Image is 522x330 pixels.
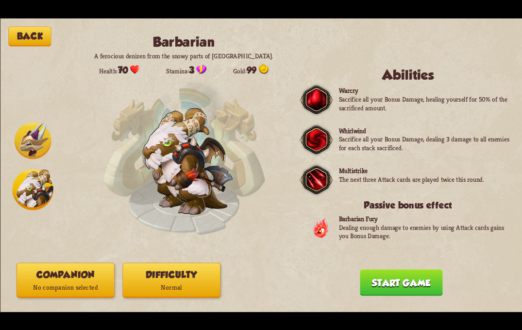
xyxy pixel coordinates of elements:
[189,65,194,75] span: 3
[233,64,268,75] div: Gold:
[247,65,256,75] span: 99
[14,122,51,159] img: Chevalier_Dragon_Icon.png
[8,26,51,46] button: Back
[143,108,233,214] img: Barbarian_Dragon.png
[338,135,510,152] p: Sacrifice all your Bonus Damage, dealing 3 damage to all enemies for each stack sacrificed.
[306,200,510,210] h3: Passive bonus effect
[123,281,220,294] p: Normal
[142,108,233,215] img: Barbarian_Dragon.png
[122,262,220,297] button: DifficultyNormal
[338,86,510,95] p: Warcry
[338,223,510,240] p: Dealing enough damage to enemies by using Attack cards gains you Bonus Damage.
[338,214,510,223] p: Barbarian Fury
[85,52,281,60] p: A ferocious denizen from the snowy parts of [GEOGRAPHIC_DATA].
[85,35,281,50] h2: Barbarian
[306,67,510,82] h2: Abilities
[99,64,140,75] div: Health:
[196,64,206,74] img: Stamina_Icon.png
[166,64,206,75] div: Stamina:
[17,262,115,297] button: CompanionNo companion selected
[12,169,53,210] img: Barbarian_Dragon_Icon.png
[338,95,510,112] p: Sacrifice all your Bonus Damage, healing yourself for 50% of the sacrificed amount.
[338,126,510,135] p: Whirlwind
[258,64,268,74] img: Gold.png
[299,122,333,157] img: Dark_Frame.png
[299,162,333,197] img: Dark_Frame.png
[118,65,128,75] span: 70
[130,64,139,74] img: Heart.png
[312,216,329,238] img: DragonFury.png
[17,281,114,294] p: No companion selected
[299,83,333,117] img: Dark_Frame.png
[102,75,265,239] img: Enchantment_Altar.png
[338,175,484,184] p: The next three Attack cards are played twice this round.
[360,269,442,296] button: Start game
[338,166,484,175] p: Multistrike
